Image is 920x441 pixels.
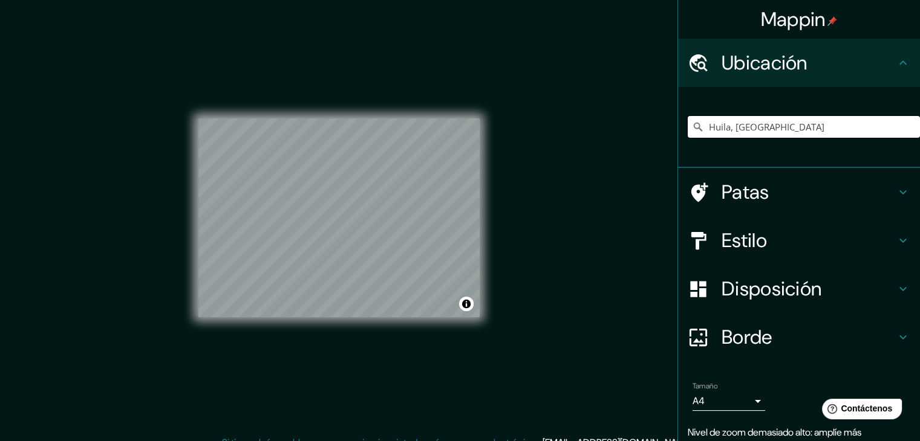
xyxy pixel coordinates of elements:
[198,118,480,317] canvas: Mapa
[812,394,907,428] iframe: Lanzador de widgets de ayuda
[722,50,807,76] font: Ubicación
[722,324,772,350] font: Borde
[678,168,920,216] div: Patas
[693,391,765,411] div: A4
[678,265,920,313] div: Disposición
[722,276,821,301] font: Disposición
[827,16,837,26] img: pin-icon.png
[678,39,920,87] div: Ubicación
[722,228,767,253] font: Estilo
[688,116,920,138] input: Elige tu ciudad o zona
[678,313,920,361] div: Borde
[459,297,474,311] button: Activar o desactivar atribución
[722,179,769,205] font: Patas
[693,381,717,391] font: Tamaño
[693,394,705,407] font: A4
[678,216,920,265] div: Estilo
[761,7,826,32] font: Mappin
[688,426,861,439] font: Nivel de zoom demasiado alto: amplíe más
